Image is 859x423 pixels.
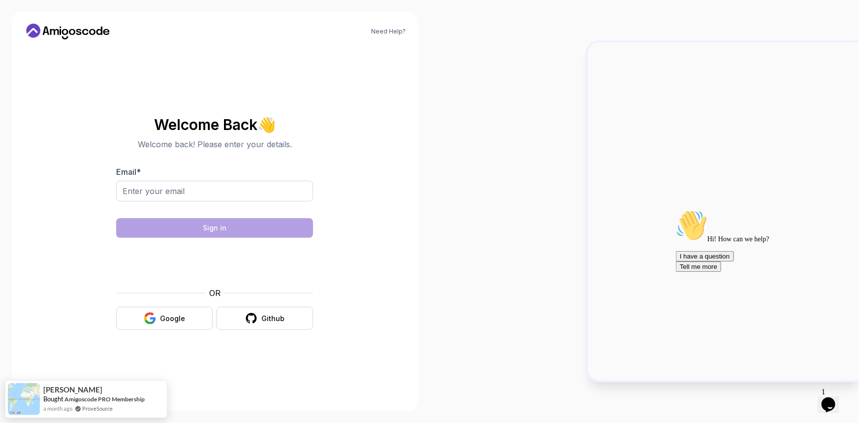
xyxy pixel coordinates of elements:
iframe: chat widget [672,206,849,379]
button: I have a question [4,45,62,56]
img: provesource social proof notification image [8,383,40,415]
button: Github [217,307,313,330]
button: Google [116,307,213,330]
span: [PERSON_NAME] [43,386,102,394]
p: OR [209,287,221,299]
span: a month ago [43,404,72,413]
label: Email * [116,167,141,177]
img: Amigoscode Dashboard [588,42,859,381]
div: 👋Hi! How can we help?I have a questionTell me more [4,4,181,66]
iframe: chat widget [818,384,849,413]
a: Need Help? [372,28,406,35]
iframe: Widget containing checkbox for hCaptcha security challenge [140,244,289,281]
p: Welcome back! Please enter your details. [116,138,313,150]
a: Amigoscode PRO Membership [64,395,145,403]
div: Google [160,314,185,324]
div: Sign in [203,223,226,233]
button: Tell me more [4,56,49,66]
h2: Welcome Back [116,117,313,132]
img: :wave: [4,4,35,35]
div: Github [261,314,285,324]
span: Bought [43,395,64,403]
span: 👋 [257,117,276,132]
span: Hi! How can we help? [4,30,97,37]
a: ProveSource [82,404,113,413]
input: Enter your email [116,181,313,201]
button: Sign in [116,218,313,238]
a: Home link [24,24,112,39]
